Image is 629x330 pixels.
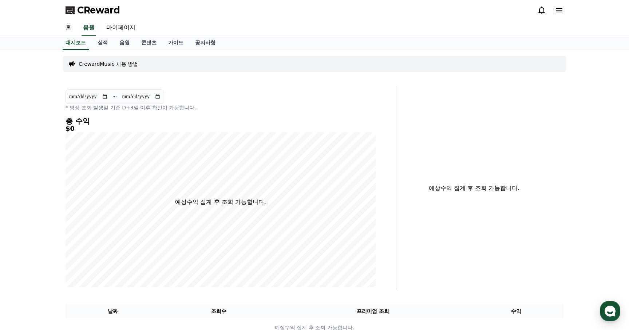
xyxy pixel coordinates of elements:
a: 가이드 [162,36,189,50]
th: 프리미엄 조회 [277,305,468,318]
a: 공지사항 [189,36,221,50]
p: * 영상 조회 발생일 기준 D+3일 이후 확인이 가능합니다. [66,104,376,111]
h5: $0 [66,125,376,132]
a: 음원 [114,36,135,50]
a: CReward [66,4,120,16]
th: 날짜 [66,305,161,318]
th: 조회수 [161,305,277,318]
span: CReward [77,4,120,16]
a: 콘텐츠 [135,36,162,50]
p: ~ [112,92,117,101]
h4: 총 수익 [66,117,376,125]
th: 수익 [468,305,563,318]
a: 홈 [60,20,77,36]
p: 예상수익 집계 후 조회 가능합니다. [402,184,546,193]
a: 대시보드 [63,36,89,50]
a: 음원 [82,20,96,36]
a: 마이페이지 [100,20,141,36]
a: 실적 [92,36,114,50]
p: 예상수익 집계 후 조회 가능합니다. [175,198,266,206]
a: CrewardMusic 사용 방법 [79,60,138,68]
